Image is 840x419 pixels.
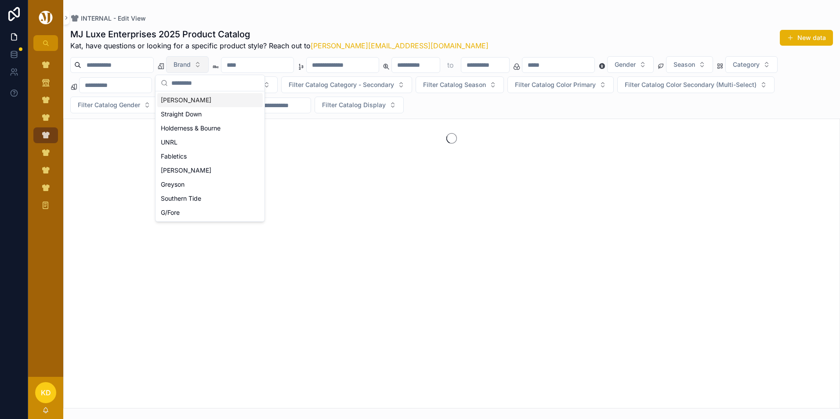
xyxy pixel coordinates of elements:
[37,11,54,25] img: App logo
[174,60,191,69] span: Brand
[416,76,504,93] button: Select Button
[41,387,51,398] span: KD
[81,14,146,23] span: INTERNAL - Edit View
[157,149,263,163] div: Fabletics
[666,56,713,73] button: Select Button
[315,97,404,113] button: Select Button
[615,60,636,69] span: Gender
[617,76,775,93] button: Select Button
[322,101,386,109] span: Filter Catalog Display
[70,40,489,51] span: Kat, have questions or looking for a specific product style? Reach out to
[157,177,263,191] div: Greyson
[28,51,63,225] div: scrollable content
[157,163,263,177] div: [PERSON_NAME]
[780,30,833,46] button: New data
[157,135,263,149] div: UNRL
[625,80,757,89] span: Filter Catalog Color Secondary (Multi-Select)
[157,107,263,121] div: Straight Down
[78,101,140,109] span: Filter Catalog Gender
[281,76,412,93] button: Select Button
[725,56,778,73] button: Select Button
[157,93,263,107] div: [PERSON_NAME]
[70,97,158,113] button: Select Button
[447,60,454,70] p: to
[166,56,209,73] button: Select Button
[157,206,263,220] div: G/Fore
[507,76,614,93] button: Select Button
[156,91,264,221] div: Suggestions
[673,60,695,69] span: Season
[607,56,654,73] button: Select Button
[70,14,146,23] a: INTERNAL - Edit View
[733,60,760,69] span: Category
[157,121,263,135] div: Holderness & Bourne
[70,28,489,40] h1: MJ Luxe Enterprises 2025 Product Catalog
[423,80,486,89] span: Filter Catalog Season
[157,191,263,206] div: Southern Tide
[289,80,394,89] span: Filter Catalog Category - Secondary
[515,80,596,89] span: Filter Catalog Color Primary
[311,41,489,50] a: [PERSON_NAME][EMAIL_ADDRESS][DOMAIN_NAME]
